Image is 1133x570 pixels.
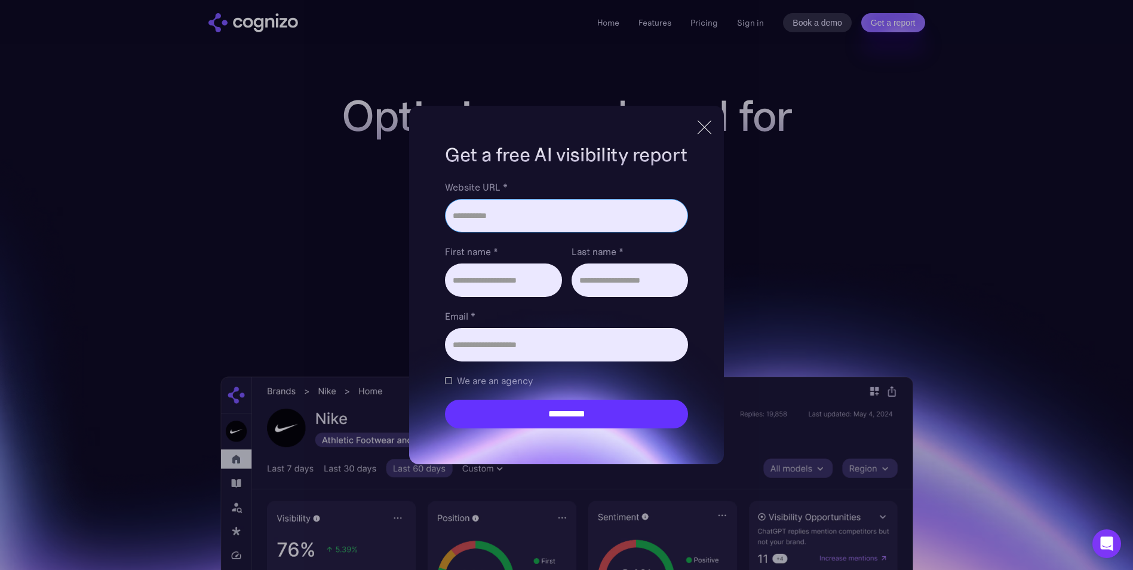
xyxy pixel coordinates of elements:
label: Email * [445,309,687,323]
div: Open Intercom Messenger [1092,529,1121,558]
label: Website URL * [445,180,687,194]
h1: Get a free AI visibility report [445,142,687,168]
label: Last name * [572,244,688,259]
label: First name * [445,244,561,259]
span: We are an agency [457,373,533,388]
form: Brand Report Form [445,180,687,428]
